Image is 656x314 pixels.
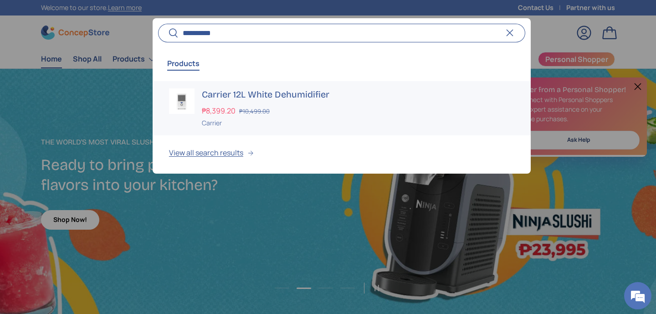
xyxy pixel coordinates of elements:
strong: ₱8,399.20 [202,106,238,116]
s: ₱10,499.00 [239,107,270,115]
a: carrier-dehumidifier-12-liter-full-view-concepstore Carrier 12L White Dehumidifier ₱8,399.20 ₱10,... [153,81,531,135]
div: Carrier [202,118,514,128]
img: carrier-dehumidifier-12-liter-full-view-concepstore [169,88,195,114]
h3: Carrier 12L White Dehumidifier [202,88,514,101]
button: View all search results [153,135,531,174]
button: Products [167,53,200,74]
